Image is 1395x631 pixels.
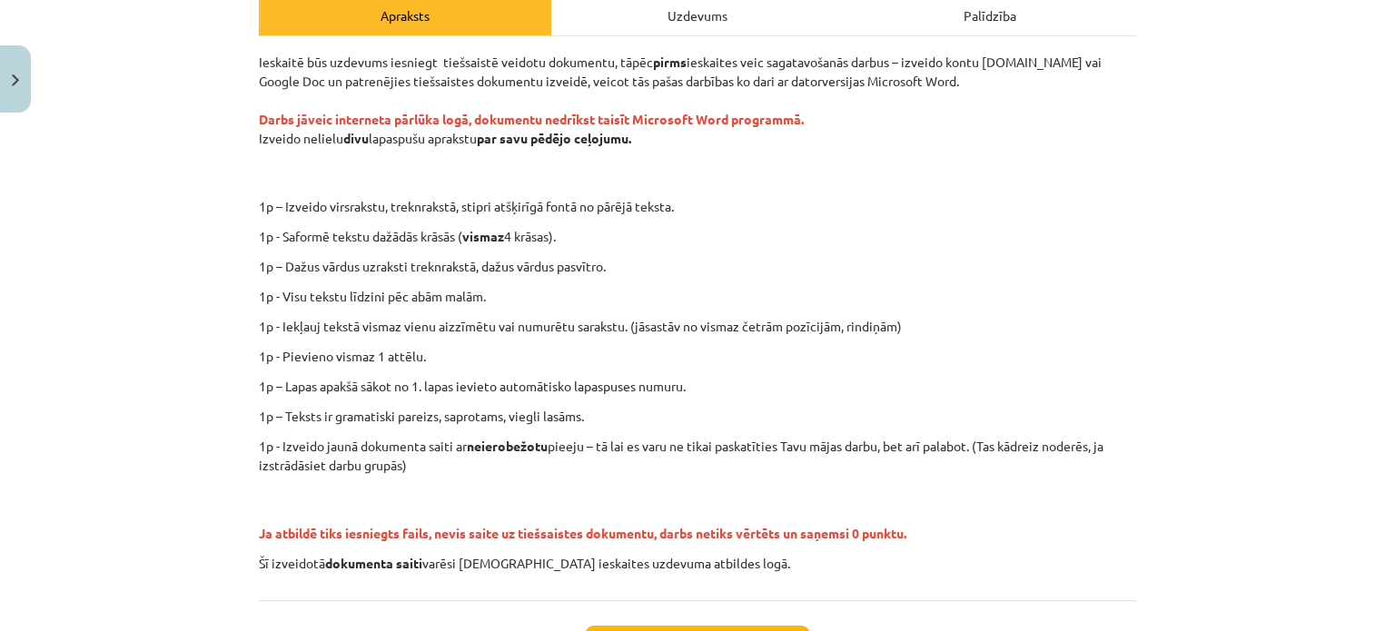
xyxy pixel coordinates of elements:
p: Ieskaitē būs uzdevums iesniegt tiešsaistē veidotu dokumentu, tāpēc ieskaites veic sagatavošanās d... [259,53,1136,186]
strong: pirms [653,54,687,70]
p: 1p - Izveido jaunā dokumenta saiti ar pieeju – tā lai es varu ne tikai paskatīties Tavu mājas dar... [259,437,1136,475]
p: 1p – Dažus vārdus uzraksti treknrakstā, dažus vārdus pasvītro. [259,257,1136,276]
p: Šī izveidotā varēsi [DEMOGRAPHIC_DATA] ieskaites uzdevuma atbildes logā. [259,554,1136,573]
p: 1p – Teksts ir gramatiski pareizs, saprotams, viegli lasāms. [259,407,1136,426]
strong: par savu pēdējo ceļojumu. [477,130,631,146]
strong: Darbs jāveic interneta pārlūka logā, dokumentu nedrīkst taisīt Microsoft Word programmā. [259,111,804,127]
strong: vismaz [462,228,504,244]
p: 1p - Pievieno vismaz 1 attēlu. [259,347,1136,366]
strong: divu [343,130,369,146]
p: 1p – Izveido virsrakstu, treknrakstā, stipri atšķirīgā fontā no pārējā teksta. [361,197,1153,216]
p: 1p - Iekļauj tekstā vismaz vienu aizzīmētu vai numurētu sarakstu. (jāsastāv no vismaz četrām pozī... [259,317,1136,336]
p: 1p - Visu tekstu līdzini pēc abām malām. [259,287,1136,306]
span: Ja atbildē tiks iesniegts fails, nevis saite uz tiešsaistes dokumentu, darbs netiks vērtēts un sa... [259,525,906,541]
p: 1p – Lapas apakšā sākot no 1. lapas ievieto automātisko lapaspuses numuru. [259,377,1136,396]
strong: dokumenta saiti [325,555,422,571]
img: icon-close-lesson-0947bae3869378f0d4975bcd49f059093ad1ed9edebbc8119c70593378902aed.svg [12,74,19,86]
p: 1p - Saformē tekstu dažādās krāsās ( 4 krāsas). [259,227,1136,246]
strong: neierobežotu [467,438,548,454]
